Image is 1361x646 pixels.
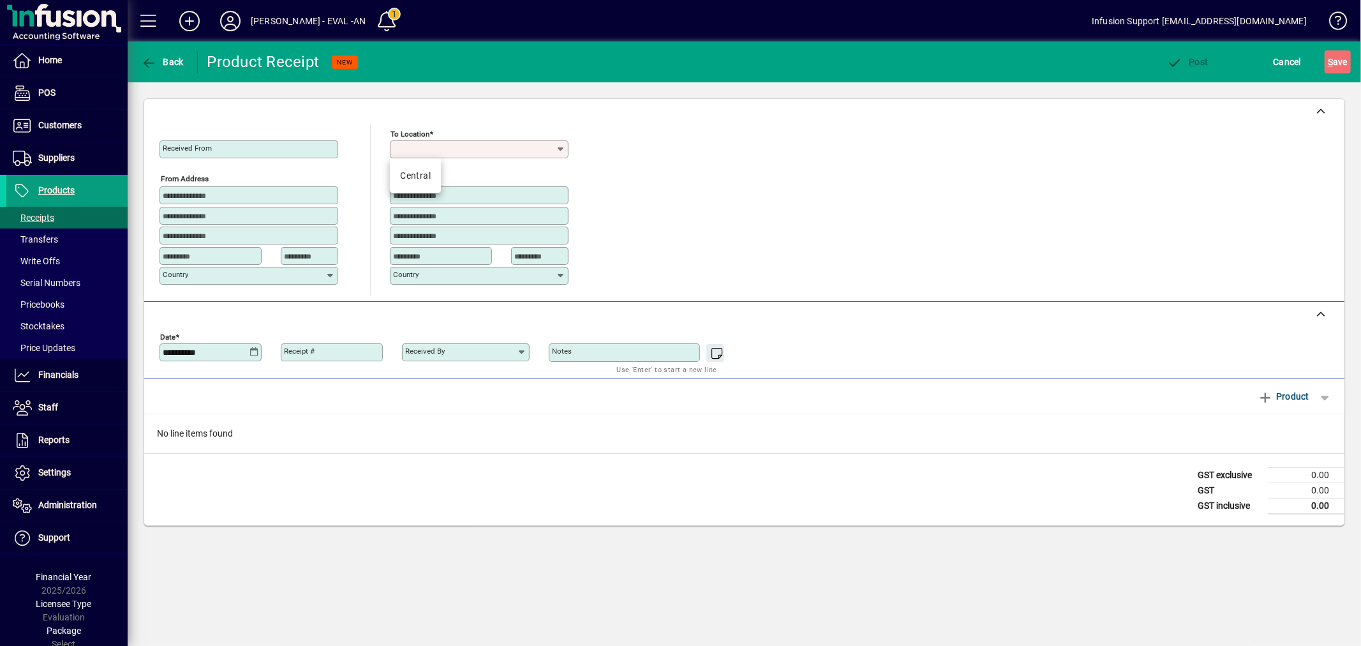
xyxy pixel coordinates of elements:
[6,315,128,337] a: Stocktakes
[6,207,128,229] a: Receipts
[1092,11,1307,31] div: Infusion Support [EMAIL_ADDRESS][DOMAIN_NAME]
[6,77,128,109] a: POS
[6,294,128,315] a: Pricebooks
[251,11,366,31] div: [PERSON_NAME] - EVAL -AN
[38,402,58,412] span: Staff
[13,256,60,266] span: Write Offs
[1251,385,1316,408] button: Product
[207,52,320,72] div: Product Receipt
[6,522,128,554] a: Support
[1167,57,1209,67] span: ost
[38,370,78,380] span: Financials
[6,490,128,522] a: Administration
[38,87,56,98] span: POS
[1325,50,1351,73] button: Save
[38,55,62,65] span: Home
[38,120,82,130] span: Customers
[163,270,188,279] mat-label: Country
[169,10,210,33] button: Add
[38,467,71,477] span: Settings
[128,50,198,73] app-page-header-button: Back
[390,130,429,139] mat-label: To location
[13,278,80,288] span: Serial Numbers
[13,213,54,223] span: Receipts
[38,500,97,510] span: Administration
[38,532,70,543] span: Support
[400,169,431,183] div: Central
[1268,498,1344,514] td: 0.00
[6,45,128,77] a: Home
[1189,57,1195,67] span: P
[38,435,70,445] span: Reports
[390,163,441,188] mat-option: Central
[36,572,92,582] span: Financial Year
[13,343,75,353] span: Price Updates
[36,599,92,609] span: Licensee Type
[552,347,572,356] mat-label: Notes
[144,414,1344,453] div: No line items found
[6,110,128,142] a: Customers
[1191,498,1268,514] td: GST inclusive
[6,359,128,391] a: Financials
[1191,483,1268,498] td: GST
[13,321,64,331] span: Stocktakes
[6,457,128,489] a: Settings
[284,347,315,356] mat-label: Receipt #
[38,185,75,195] span: Products
[393,270,419,279] mat-label: Country
[6,392,128,424] a: Staff
[337,58,353,66] span: NEW
[1258,386,1309,407] span: Product
[1268,483,1344,498] td: 0.00
[1320,3,1345,44] a: Knowledge Base
[1274,52,1302,72] span: Cancel
[163,144,212,153] mat-label: Received From
[13,299,64,310] span: Pricebooks
[160,332,175,341] mat-label: Date
[1270,50,1305,73] button: Cancel
[617,362,717,377] mat-hint: Use 'Enter' to start a new line
[6,229,128,250] a: Transfers
[1191,467,1268,483] td: GST exclusive
[1268,467,1344,483] td: 0.00
[1328,52,1348,72] span: ave
[38,153,75,163] span: Suppliers
[6,142,128,174] a: Suppliers
[405,347,445,356] mat-label: Received by
[6,337,128,359] a: Price Updates
[47,626,81,636] span: Package
[13,234,58,244] span: Transfers
[1328,57,1333,67] span: S
[138,50,187,73] button: Back
[6,272,128,294] a: Serial Numbers
[6,424,128,456] a: Reports
[6,250,128,272] a: Write Offs
[1164,50,1212,73] button: Post
[141,57,184,67] span: Back
[210,10,251,33] button: Profile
